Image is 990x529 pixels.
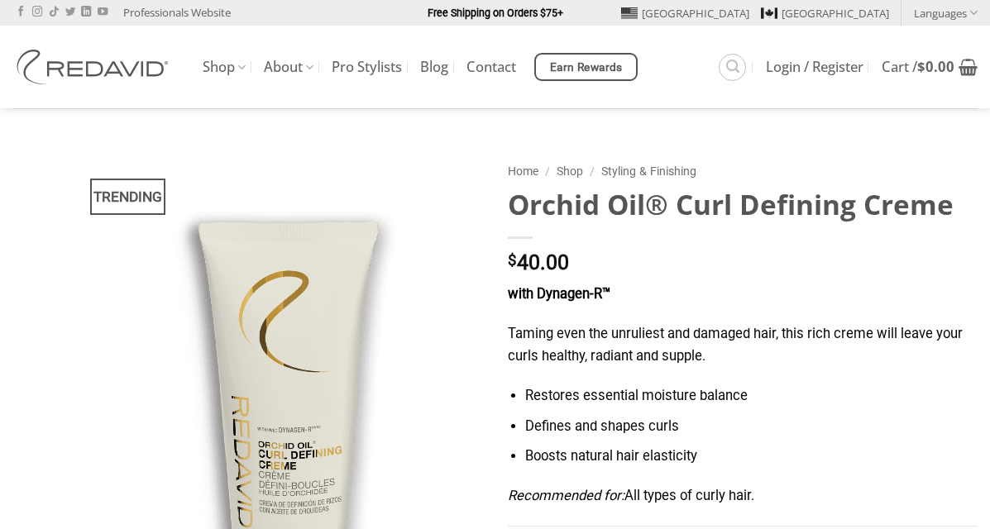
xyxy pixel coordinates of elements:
[917,57,925,76] span: $
[420,52,448,82] a: Blog
[621,1,749,26] a: [GEOGRAPHIC_DATA]
[557,164,583,178] a: Shop
[203,51,246,83] a: Shop
[766,60,863,74] span: Login / Register
[550,59,623,77] span: Earn Rewards
[545,164,550,178] span: /
[65,7,75,18] a: Follow on Twitter
[12,50,178,84] img: REDAVID Salon Products | United States
[766,52,863,82] a: Login / Register
[525,416,978,438] li: Defines and shapes curls
[32,7,42,18] a: Follow on Instagram
[81,7,91,18] a: Follow on LinkedIn
[525,446,978,468] li: Boosts natural hair elasticity
[719,54,746,81] a: Search
[882,60,954,74] span: Cart /
[508,250,569,274] bdi: 40.00
[428,7,563,19] strong: Free Shipping on Orders $75+
[16,7,26,18] a: Follow on Facebook
[917,57,954,76] bdi: 0.00
[601,164,696,178] a: Styling & Finishing
[508,164,538,178] a: Home
[98,7,108,18] a: Follow on YouTube
[590,164,595,178] span: /
[508,187,978,222] h1: Orchid Oil® Curl Defining Creme
[882,49,978,85] a: View cart
[508,162,978,181] nav: Breadcrumb
[914,1,978,25] a: Languages
[761,1,889,26] a: [GEOGRAPHIC_DATA]
[508,253,517,269] span: $
[525,385,978,407] li: Restores essential moisture balance
[534,53,638,81] a: Earn Rewards
[508,286,610,302] strong: with Dynagen-R™
[508,488,624,503] em: Recommended for:
[508,485,978,508] p: All types of curly hair.
[49,7,59,18] a: Follow on TikTok
[332,52,402,82] a: Pro Stylists
[466,52,516,82] a: Contact
[508,323,978,367] p: Taming even the unruliest and damaged hair, this rich creme will leave your curls healthy, radian...
[264,51,313,83] a: About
